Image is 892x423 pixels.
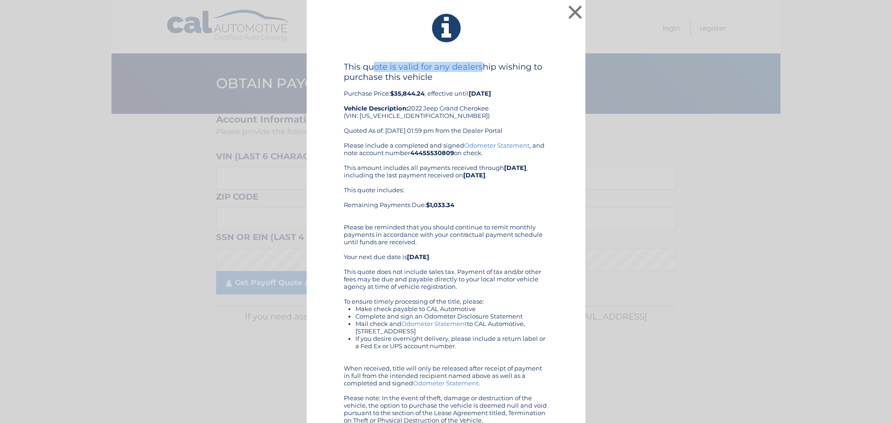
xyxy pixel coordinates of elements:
button: × [566,3,584,21]
a: Odometer Statement [464,142,530,149]
b: [DATE] [469,90,491,97]
b: $1,033.34 [426,201,454,208]
a: Odometer Statement [413,379,479,387]
b: $35,844.24 [390,90,425,97]
div: This quote includes: Remaining Payments Due: [344,186,548,216]
li: Complete and sign an Odometer Disclosure Statement [355,312,548,320]
li: If you desire overnight delivery, please include a return label or a Fed Ex or UPS account number. [355,335,548,350]
strong: Vehicle Description: [344,104,408,112]
b: 44455530809 [410,149,454,156]
li: Mail check and to CAL Automotive, [STREET_ADDRESS] [355,320,548,335]
a: Odometer Statement [401,320,467,327]
div: Purchase Price: , effective until 2022 Jeep Grand Cherokee (VIN: [US_VEHICLE_IDENTIFICATION_NUMBE... [344,62,548,142]
h4: This quote is valid for any dealership wishing to purchase this vehicle [344,62,548,82]
li: Make check payable to CAL Automotive [355,305,548,312]
b: [DATE] [504,164,526,171]
b: [DATE] [407,253,429,260]
b: [DATE] [463,171,485,179]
